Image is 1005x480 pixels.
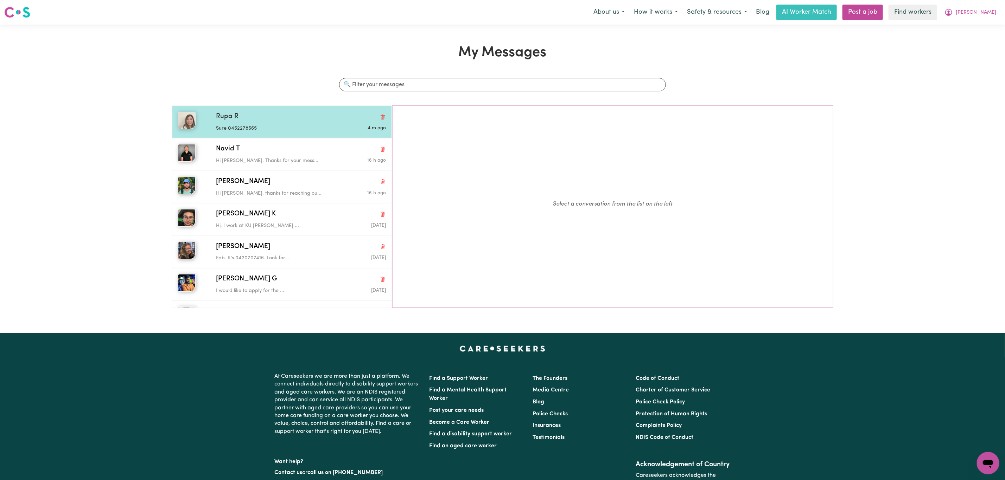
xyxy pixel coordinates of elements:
button: Lucy W[PERSON_NAME]Delete conversationFab. It's 0420707416. Look for...Message sent on August 5, ... [172,236,392,268]
button: Delete conversation [380,112,386,121]
span: Message sent on August 4, 2025 [371,288,386,293]
span: [PERSON_NAME] [216,242,270,252]
span: Navid T [216,144,240,154]
button: Biplov K[PERSON_NAME] KDelete conversationHi, I work at KU [PERSON_NAME] ...Message sent on Augus... [172,203,392,235]
span: Message sent on September 4, 2025 [367,158,386,163]
p: or [275,466,421,479]
img: Biplov K [178,209,196,227]
h2: Acknowledgement of Country [636,460,730,469]
span: [PERSON_NAME] [216,177,270,187]
img: Rupa R [178,112,196,129]
button: Delete conversation [380,274,386,284]
button: Akhil Goud G[PERSON_NAME] GDelete conversationI would like to apply for the ...Message sent on Au... [172,268,392,300]
span: [PERSON_NAME] G [216,274,277,284]
input: 🔍 Filter your messages [339,78,666,91]
p: I would like to apply for the ... [216,287,329,295]
img: Careseekers logo [4,6,30,19]
p: Sure 0452278665 [216,125,329,132]
a: Post your care needs [430,408,484,413]
p: Hi [PERSON_NAME]. Thanks for your mess... [216,157,329,165]
span: Message sent on September 4, 2025 [367,191,386,195]
button: Navid TNavid TDelete conversationHi [PERSON_NAME]. Thanks for your mess...Message sent on Septemb... [172,138,392,170]
a: Testimonials [533,435,565,440]
span: Message sent on August 5, 2025 [371,223,386,228]
em: Select a conversation from the list on the left [553,201,673,207]
span: [PERSON_NAME] K [216,209,276,219]
a: Police Checks [533,411,568,417]
img: Akhil Goud G [178,274,196,292]
a: Post a job [842,5,883,20]
img: Lucy W [178,242,196,259]
p: Hi [PERSON_NAME], thanks for reaching ou... [216,190,329,197]
a: AI Worker Match [776,5,837,20]
button: My Account [940,5,1001,20]
h1: My Messages [172,44,833,61]
button: About us [589,5,629,20]
a: The Founders [533,376,567,381]
a: Find a Support Worker [430,376,488,381]
p: At Careseekers we are more than just a platform. We connect individuals directly to disability su... [275,370,421,438]
a: Complaints Policy [636,423,682,428]
iframe: Button to launch messaging window, conversation in progress [977,452,999,474]
button: Max K[PERSON_NAME]Delete conversationHi [PERSON_NAME], thanks for reaching ou...Message sent on S... [172,171,392,203]
a: NDIS Code of Conduct [636,435,693,440]
span: Rupa R [216,112,238,122]
span: Message sent on September 5, 2025 [368,126,386,130]
a: Media Centre [533,387,569,393]
button: Delete conversation [380,177,386,186]
a: Find workers [889,5,937,20]
p: Want help? [275,455,421,466]
img: Navid T [178,144,196,162]
a: call us on [PHONE_NUMBER] [308,470,383,475]
a: Contact us [275,470,303,475]
button: How it works [629,5,682,20]
img: Max K [178,177,196,194]
button: Delete conversation [380,145,386,154]
button: Rupa RRupa RDelete conversationSure 0452278665Message sent on September 5, 2025 [172,106,392,138]
a: Charter of Customer Service [636,387,710,393]
button: Delete conversation [380,307,386,316]
img: Lyn A [178,306,196,324]
a: Blog [752,5,774,20]
button: Delete conversation [380,210,386,219]
a: Find an aged care worker [430,443,497,449]
a: Find a Mental Health Support Worker [430,387,507,401]
button: Lyn A[PERSON_NAME]Delete conversationI would like to apply for the ...Message sent on August 4, 2025 [172,300,392,333]
p: Hi, I work at KU [PERSON_NAME] ... [216,222,329,230]
a: Police Check Policy [636,399,685,405]
button: Delete conversation [380,242,386,251]
a: Code of Conduct [636,376,679,381]
a: Careseekers logo [4,4,30,20]
a: Protection of Human Rights [636,411,707,417]
span: [PERSON_NAME] [956,9,996,17]
p: Fab. It's 0420707416. Look for... [216,254,329,262]
span: Message sent on August 5, 2025 [371,255,386,260]
a: Careseekers home page [460,346,545,351]
a: Become a Care Worker [430,420,490,425]
button: Safety & resources [682,5,752,20]
a: Insurances [533,423,561,428]
span: [PERSON_NAME] [216,306,270,317]
a: Find a disability support worker [430,431,512,437]
a: Blog [533,399,544,405]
